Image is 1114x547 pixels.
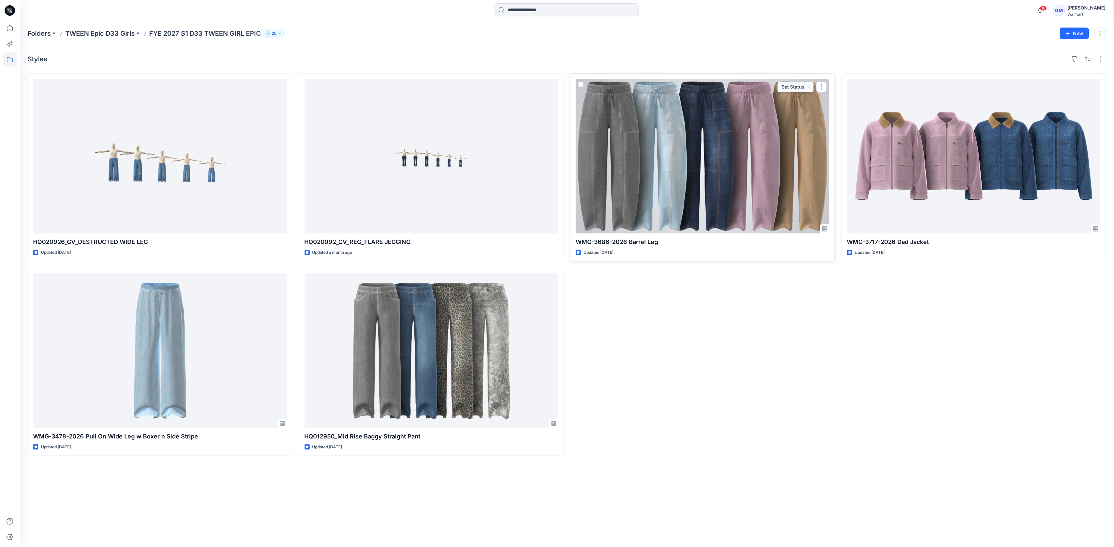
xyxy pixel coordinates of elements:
[149,29,261,38] p: FYE 2027 S1 D33 TWEEN GIRL EPIC
[41,444,71,451] p: Updated [DATE]
[584,249,613,256] p: Updated [DATE]
[1068,12,1106,17] div: Walmart
[576,237,829,247] p: WMG-3686-2026 Barrel Leg
[847,237,1101,247] p: WMG-3717-2026 Dad Jacket
[305,273,558,428] a: HQ012950_Mid Rise Baggy Straight Pant
[41,249,71,256] p: Updated [DATE]
[28,29,51,38] a: Folders
[312,249,352,256] p: Updated a month ago
[1053,5,1065,16] div: GM
[33,237,287,247] p: HQ020926_GV_DESTRUCTED WIDE LEG
[33,79,287,233] a: HQ020926_GV_DESTRUCTED WIDE LEG
[305,237,558,247] p: HQ020992_GV_REG_FLARE JEGGING
[28,55,47,63] h4: Styles
[312,444,342,451] p: Updated [DATE]
[272,30,277,37] p: 26
[305,432,558,441] p: HQ012950_Mid Rise Baggy Straight Pant
[847,79,1101,233] a: WMG-3717-2026 Dad Jacket
[65,29,135,38] a: TWEEN Epic D33 Girls
[855,249,885,256] p: Updated [DATE]
[1040,6,1047,11] span: 10
[33,432,287,441] p: WMG-3478-2026 Pull On Wide Leg w Boxer n Side Stripe
[264,29,285,38] button: 26
[576,79,829,233] a: WMG-3686-2026 Barrel Leg
[1068,4,1106,12] div: [PERSON_NAME]
[1060,28,1089,39] button: New
[33,273,287,428] a: WMG-3478-2026 Pull On Wide Leg w Boxer n Side Stripe
[305,79,558,233] a: HQ020992_GV_REG_FLARE JEGGING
